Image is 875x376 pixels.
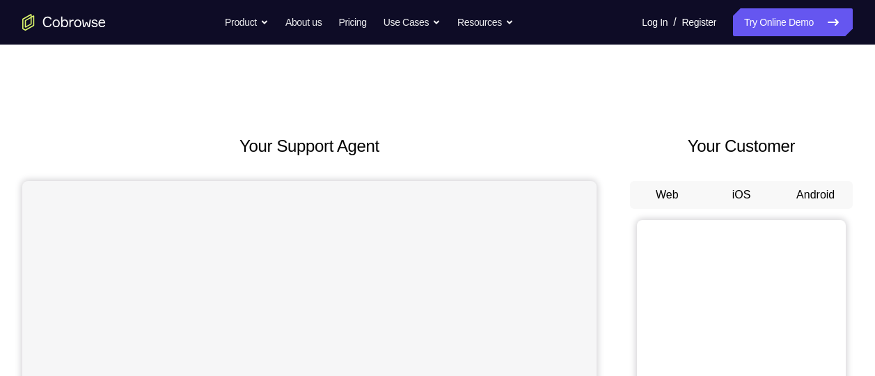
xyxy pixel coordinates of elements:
[285,8,322,36] a: About us
[733,8,853,36] a: Try Online Demo
[22,134,597,159] h2: Your Support Agent
[338,8,366,36] a: Pricing
[630,181,704,209] button: Web
[384,8,441,36] button: Use Cases
[630,134,853,159] h2: Your Customer
[778,181,853,209] button: Android
[704,181,779,209] button: iOS
[457,8,514,36] button: Resources
[225,8,269,36] button: Product
[22,14,106,31] a: Go to the home page
[682,8,716,36] a: Register
[673,14,676,31] span: /
[642,8,668,36] a: Log In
